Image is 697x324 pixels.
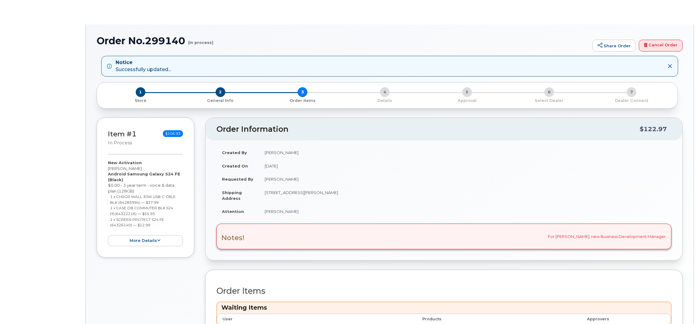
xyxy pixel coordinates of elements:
[259,172,671,186] td: [PERSON_NAME]
[108,171,180,182] strong: Android Samsung Galaxy S24 FE (Black)
[108,160,142,165] strong: New Activation
[216,87,225,97] span: 2
[222,164,248,168] strong: Created On
[110,206,173,216] small: 1 x CASE OB COMMUTER BLK S24 FE(64322216) — $55.95
[179,97,262,103] a: 2 General Info
[116,59,171,66] strong: Notice
[136,87,145,97] span: 1
[182,98,259,103] p: General Info
[163,130,183,137] span: $106.93
[102,97,179,103] a: 1 Store
[259,205,671,218] td: [PERSON_NAME]
[108,160,183,247] div: [PERSON_NAME] $0.00 - 3 year term - voice & data plan (128GB)
[97,35,589,46] h1: Order No.299140
[110,217,164,228] small: 1 x SCREEN PROTECT S24 FE (64326140) — $12.99
[222,177,253,182] strong: Requested By
[221,304,667,312] h3: Waiting Items
[639,40,683,52] a: Cancel Order
[110,194,176,205] small: 1 x CHRGR WALL 30W USB-C CBLE BLK (64283994) — $37.99
[104,98,177,103] p: Store
[640,123,667,135] div: $122.97
[259,146,671,159] td: [PERSON_NAME]
[222,150,247,155] strong: Created By
[259,186,671,205] td: [STREET_ADDRESS][PERSON_NAME]
[216,286,671,296] h2: Order Items
[108,235,183,247] button: more details
[222,190,242,201] strong: Shipping Address
[216,125,640,134] h2: Order Information
[108,130,137,138] a: Item #1
[221,234,245,242] h3: Notes!
[259,159,671,173] td: [DATE]
[216,224,671,249] div: For [PERSON_NAME], new Business Development Manager.
[222,209,244,214] strong: Attention
[592,40,636,52] a: Share Order
[108,140,132,146] small: in process
[188,35,213,45] small: (in process)
[116,59,171,73] div: Successfully updated...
